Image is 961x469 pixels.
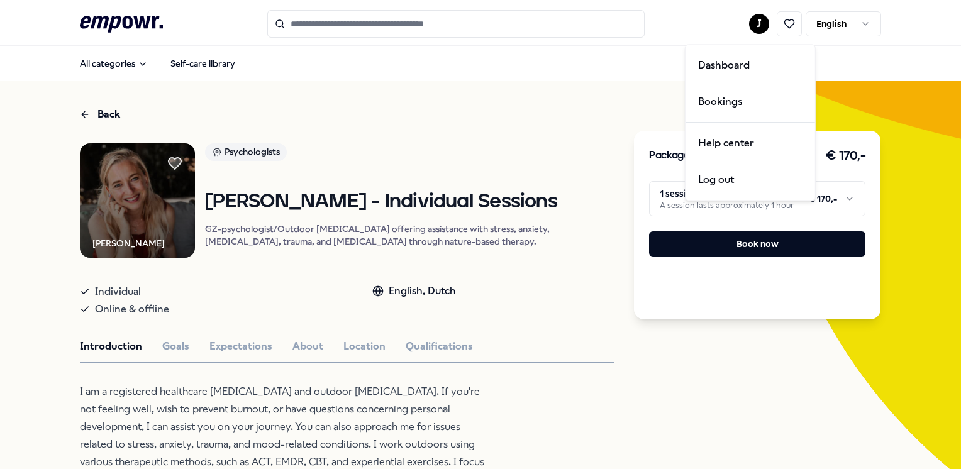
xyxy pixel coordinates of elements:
a: Dashboard [688,47,813,84]
div: Log out [688,162,813,198]
a: Help center [688,126,813,162]
div: J [685,44,816,201]
a: Bookings [688,84,813,120]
